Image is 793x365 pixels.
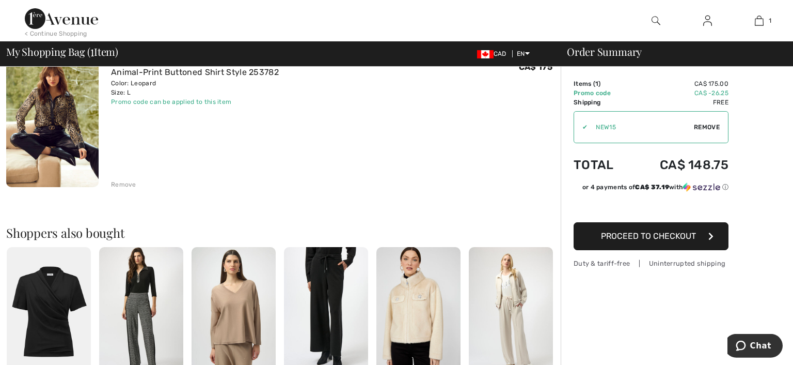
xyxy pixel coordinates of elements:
div: Promo code can be applied to this item [111,97,279,107]
span: 1 [90,44,94,57]
td: Items ( ) [574,79,630,88]
iframe: PayPal-paypal [574,195,728,219]
td: CA$ 175.00 [630,79,728,88]
img: Sezzle [683,182,720,192]
a: Sign In [695,14,720,27]
img: 1ère Avenue [25,8,98,29]
iframe: Opens a widget where you can chat to one of our agents [727,334,783,360]
button: Proceed to Checkout [574,222,728,250]
div: ✔ [574,123,588,132]
div: Order Summary [554,47,787,57]
div: Color: Leopard Size: L [111,79,279,97]
span: CA$ 175 [519,62,552,72]
span: 1 [769,16,771,25]
a: 1 [734,14,784,27]
div: or 4 payments of with [582,182,728,192]
h2: Shoppers also bought [6,226,561,239]
td: Shipping [574,98,630,107]
a: Animal-Print Buttoned Shirt Style 253782 [111,67,279,77]
td: CA$ -26.25 [630,88,728,98]
span: Remove [694,123,720,132]
span: EN [517,50,530,57]
span: My Shopping Bag ( Item) [6,47,118,57]
div: < Continue Shopping [25,29,87,38]
img: Canadian Dollar [477,50,494,58]
input: Promo code [588,112,694,143]
td: Free [630,98,728,107]
div: Duty & tariff-free | Uninterrupted shipping [574,258,728,268]
span: 1 [595,80,598,87]
span: Proceed to Checkout [601,231,696,241]
td: Promo code [574,88,630,98]
div: Remove [111,180,136,189]
span: CA$ 37.19 [635,184,669,191]
img: My Info [703,14,712,27]
span: CAD [477,50,511,57]
img: Animal-Print Buttoned Shirt Style 253782 [6,48,99,187]
td: Total [574,147,630,182]
td: CA$ 148.75 [630,147,728,182]
img: search the website [652,14,660,27]
img: My Bag [755,14,764,27]
div: or 4 payments ofCA$ 37.19withSezzle Click to learn more about Sezzle [574,182,728,195]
